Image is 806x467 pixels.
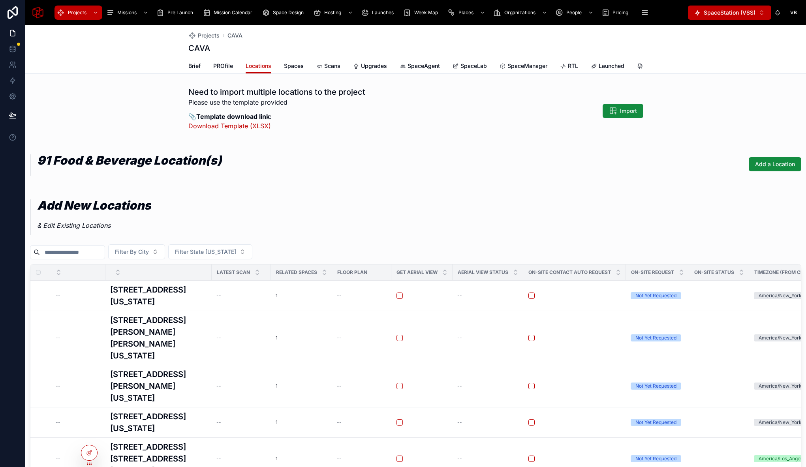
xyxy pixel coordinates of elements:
[216,293,266,299] a: --
[457,335,462,341] span: --
[188,112,365,131] p: 📎
[276,335,278,341] span: 1
[591,59,624,75] a: Launched
[457,383,462,389] span: --
[259,6,309,20] a: Space Design
[324,9,341,16] span: Hosting
[445,6,489,20] a: Places
[759,419,802,426] div: America/New_York
[635,419,676,426] div: Not Yet Requested
[458,9,473,16] span: Places
[566,9,582,16] span: People
[56,335,60,341] span: --
[56,293,101,299] a: --
[631,383,684,390] a: Not Yet Requested
[790,9,797,16] span: VB
[214,9,252,16] span: Mission Calendar
[457,383,519,389] a: --
[276,293,278,299] span: 1
[457,456,519,462] a: --
[311,6,357,20] a: Hosting
[216,335,221,341] span: --
[408,62,440,70] span: SpaceAgent
[457,419,462,426] span: --
[37,221,151,230] p: & Edit Existing Locations
[759,334,802,341] div: America/New_York
[110,314,207,362] a: [STREET_ADDRESS][PERSON_NAME][PERSON_NAME][US_STATE]
[216,383,221,389] span: --
[110,368,207,404] h3: [STREET_ADDRESS][PERSON_NAME][US_STATE]
[37,199,151,211] h1: Add New Locations
[759,292,802,299] div: America/New_York
[246,59,271,74] a: Locations
[337,293,387,299] a: --
[284,59,304,75] a: Spaces
[337,335,342,341] span: --
[56,383,101,389] a: --
[528,269,611,276] span: On-Site Contact Auto Request
[457,335,519,341] a: --
[749,157,801,171] button: Add a Location
[110,284,207,308] a: [STREET_ADDRESS][US_STATE]
[115,248,149,256] span: Filter By City
[213,62,233,70] span: PROfile
[359,6,399,20] a: Launches
[372,9,394,16] span: Launches
[276,419,278,426] span: 1
[104,6,152,20] a: Missions
[553,6,597,20] a: People
[457,419,519,426] a: --
[188,86,365,98] h1: Need to import multiple locations to the project
[188,32,220,39] a: Projects
[316,59,340,75] a: Scans
[337,419,342,426] span: --
[216,383,266,389] a: --
[51,4,688,21] div: scrollable content
[560,59,578,75] a: RTL
[54,6,102,20] a: Projects
[276,383,278,389] span: 1
[167,9,193,16] span: Pre Launch
[400,59,440,75] a: SpaceAgent
[460,62,487,70] span: SpaceLab
[227,32,242,39] span: CAVA
[68,9,86,16] span: Projects
[688,6,771,20] button: Select Button
[396,269,438,276] span: Get Aerial View
[458,269,508,276] span: Aerial View Status
[188,98,365,107] p: Please use the template provided
[198,32,220,39] span: Projects
[635,292,676,299] div: Not Yet Requested
[196,113,272,120] strong: Template download link:
[612,9,628,16] span: Pricing
[188,122,271,130] a: Download Template (XLSX)
[200,6,258,20] a: Mission Calendar
[337,383,387,389] a: --
[56,419,60,426] span: --
[168,244,252,259] button: Select Button
[216,456,266,462] a: --
[56,456,101,462] a: --
[635,334,676,341] div: Not Yet Requested
[631,292,684,299] a: Not Yet Requested
[216,293,221,299] span: --
[631,419,684,426] a: Not Yet Requested
[175,248,236,256] span: Filter State [US_STATE]
[631,334,684,341] a: Not Yet Requested
[213,59,233,75] a: PROfile
[759,383,802,390] div: America/New_York
[599,6,634,20] a: Pricing
[507,62,547,70] span: SpaceManager
[117,9,137,16] span: Missions
[631,269,674,276] span: On-Site Request
[694,269,734,276] span: On-Site Status
[110,411,207,434] a: [STREET_ADDRESS][US_STATE]
[284,62,304,70] span: Spaces
[188,59,201,75] a: Brief
[457,456,462,462] span: --
[337,456,342,462] span: --
[246,62,271,70] span: Locations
